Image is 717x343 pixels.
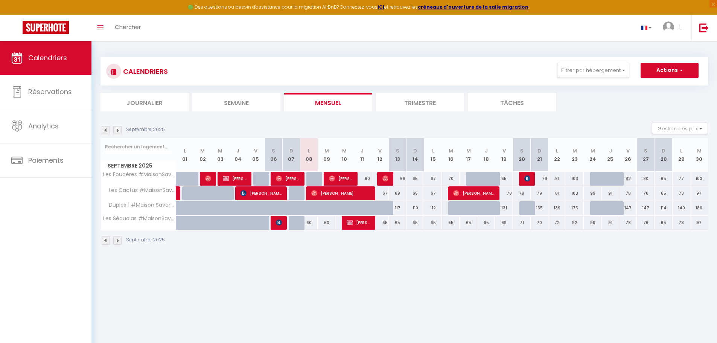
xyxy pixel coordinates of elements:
[637,216,655,230] div: 76
[318,216,335,230] div: 60
[524,171,530,186] span: [PERSON_NAME]
[690,172,708,186] div: 103
[184,147,186,154] abbr: L
[566,216,584,230] div: 92
[673,201,690,215] div: 140
[212,138,229,172] th: 03
[572,147,577,154] abbr: M
[673,138,690,172] th: 29
[548,186,566,200] div: 81
[680,147,682,154] abbr: L
[389,172,406,186] div: 69
[637,186,655,200] div: 76
[194,138,212,172] th: 02
[626,147,630,154] abbr: V
[223,171,247,186] span: [PERSON_NAME]
[300,138,318,172] th: 08
[371,186,389,200] div: 67
[308,147,310,154] abbr: L
[673,172,690,186] div: 77
[566,138,584,172] th: 23
[324,147,329,154] abbr: M
[289,147,293,154] abbr: D
[229,138,247,172] th: 04
[342,147,347,154] abbr: M
[424,138,442,172] th: 15
[192,93,280,111] li: Semaine
[276,171,300,186] span: [PERSON_NAME]
[644,147,647,154] abbr: S
[424,186,442,200] div: 67
[641,63,699,78] button: Actions
[442,172,460,186] div: 70
[531,186,548,200] div: 79
[690,201,708,215] div: 186
[477,138,495,172] th: 18
[657,15,691,41] a: ... L
[121,63,168,80] h3: CALENDRIERS
[236,147,239,154] abbr: J
[254,147,257,154] abbr: V
[361,147,364,154] abbr: J
[601,186,619,200] div: 91
[679,22,682,32] span: L
[584,138,601,172] th: 24
[382,171,388,186] span: [PERSON_NAME]
[200,147,205,154] abbr: M
[662,147,665,154] abbr: D
[566,172,584,186] div: 103
[697,147,702,154] abbr: M
[466,147,471,154] abbr: M
[176,138,194,172] th: 01
[311,186,370,200] span: [PERSON_NAME]
[531,172,548,186] div: 79
[101,160,176,171] span: Septembre 2025
[23,21,69,34] img: Super Booking
[378,4,384,10] a: ICI
[432,147,434,154] abbr: L
[335,138,353,172] th: 10
[601,216,619,230] div: 91
[619,216,637,230] div: 78
[548,201,566,215] div: 139
[485,147,488,154] abbr: J
[282,138,300,172] th: 07
[329,171,353,186] span: [PERSON_NAME]
[637,201,655,215] div: 147
[495,216,513,230] div: 69
[468,93,556,111] li: Tâches
[413,147,417,154] abbr: D
[389,216,406,230] div: 65
[284,93,372,111] li: Mensuel
[619,201,637,215] div: 147
[100,93,189,111] li: Journalier
[548,216,566,230] div: 72
[272,147,275,154] abbr: S
[584,186,601,200] div: 99
[378,147,382,154] abbr: V
[406,138,424,172] th: 14
[513,138,531,172] th: 20
[619,172,637,186] div: 82
[601,138,619,172] th: 25
[353,172,371,186] div: 60
[655,138,672,172] th: 28
[584,216,601,230] div: 99
[690,216,708,230] div: 97
[115,23,141,31] span: Chercher
[520,147,524,154] abbr: S
[353,138,371,172] th: 11
[247,138,265,172] th: 05
[495,201,513,215] div: 131
[241,186,282,200] span: [PERSON_NAME]
[28,87,72,96] span: Réservations
[126,236,165,244] p: Septembre 2025
[637,138,655,172] th: 27
[637,172,655,186] div: 80
[531,201,548,215] div: 135
[655,201,672,215] div: 114
[442,216,460,230] div: 65
[371,216,389,230] div: 65
[449,147,453,154] abbr: M
[495,186,513,200] div: 78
